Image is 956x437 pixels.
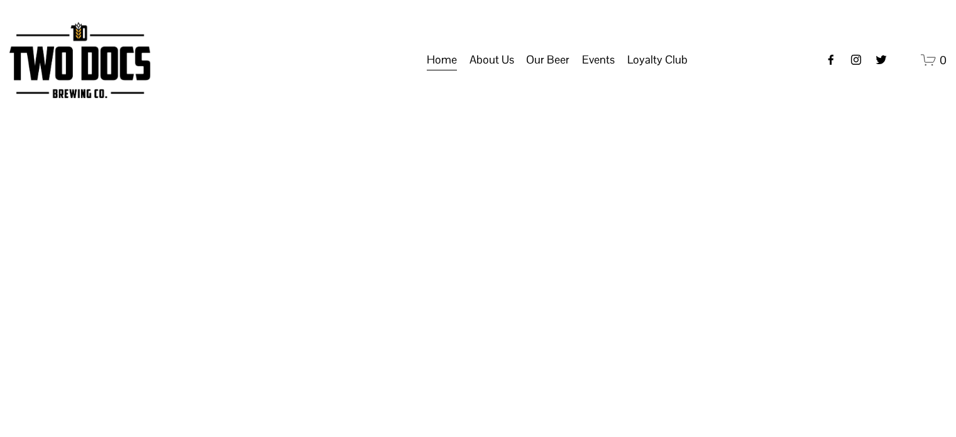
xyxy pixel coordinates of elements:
[9,22,150,98] img: Two Docs Brewing Co.
[470,48,514,72] a: folder dropdown
[921,52,947,68] a: 0
[627,48,688,72] a: folder dropdown
[850,53,862,66] a: instagram-unauth
[825,53,837,66] a: Facebook
[627,49,688,70] span: Loyalty Club
[38,230,918,306] h1: Beer is Art.
[940,53,947,67] span: 0
[427,48,457,72] a: Home
[526,49,569,70] span: Our Beer
[875,53,887,66] a: twitter-unauth
[526,48,569,72] a: folder dropdown
[582,49,615,70] span: Events
[582,48,615,72] a: folder dropdown
[470,49,514,70] span: About Us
